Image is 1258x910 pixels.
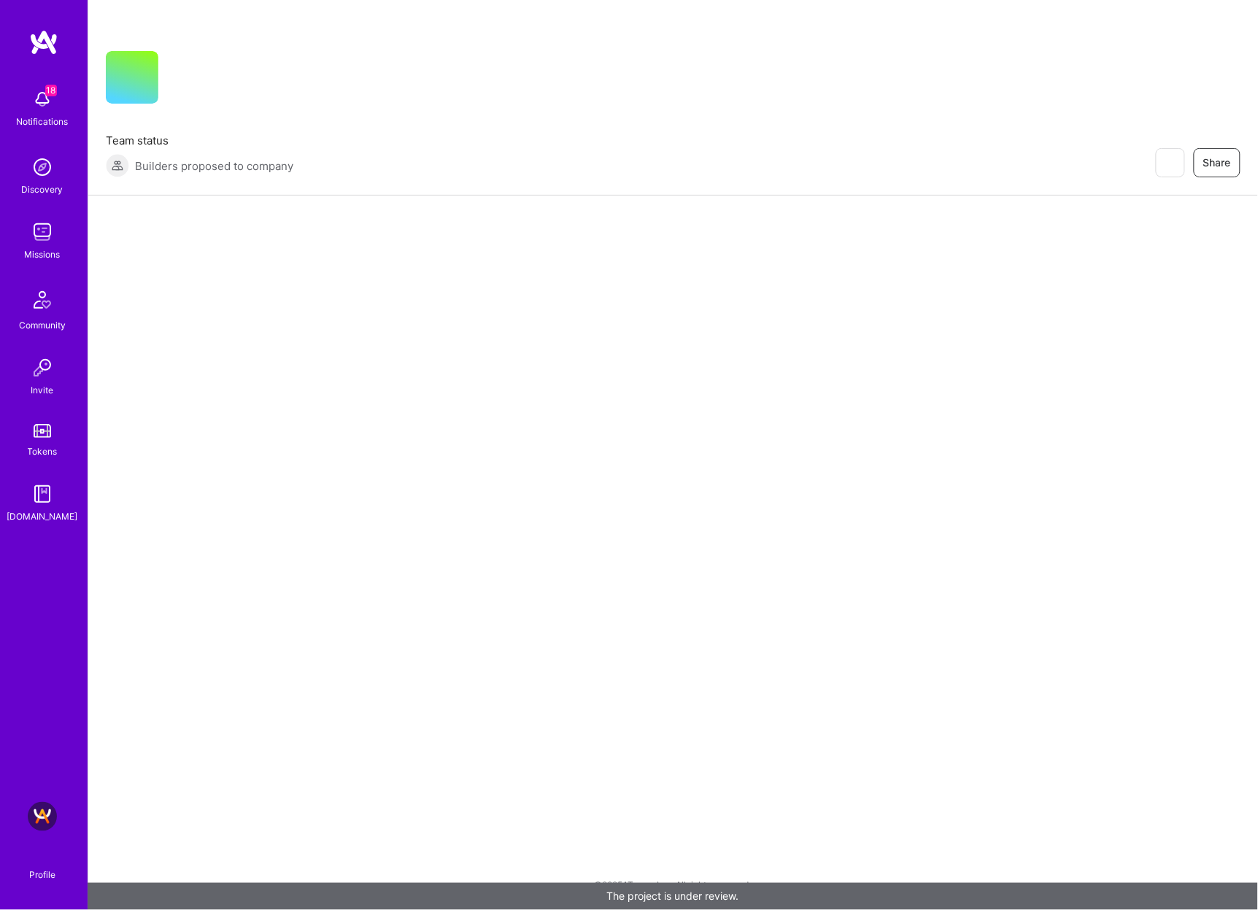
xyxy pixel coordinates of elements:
span: 18 [45,85,57,96]
a: Profile [24,852,61,881]
div: [DOMAIN_NAME] [7,509,78,524]
div: Missions [25,247,61,262]
img: Builders proposed to company [106,154,129,177]
div: Invite [31,382,54,398]
img: Invite [28,353,57,382]
img: tokens [34,424,51,438]
button: Share [1194,148,1240,177]
img: bell [28,85,57,114]
img: discovery [28,153,57,182]
div: Tokens [28,444,58,459]
img: Community [25,282,60,317]
i: icon CompanyGray [176,74,188,86]
i: icon EyeClosed [1164,157,1176,169]
div: The project is under review. [88,883,1258,910]
img: logo [29,29,58,55]
div: Community [19,317,66,333]
img: A.Team: AIR [28,802,57,831]
div: Profile [29,867,55,881]
span: Share [1203,155,1231,170]
img: guide book [28,479,57,509]
span: Team status [106,133,293,148]
div: Notifications [17,114,69,129]
div: Discovery [22,182,63,197]
img: teamwork [28,217,57,247]
span: Builders proposed to company [135,158,293,174]
a: A.Team: AIR [24,802,61,831]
